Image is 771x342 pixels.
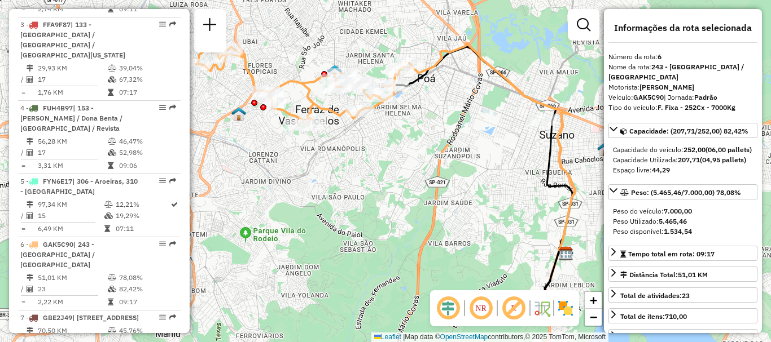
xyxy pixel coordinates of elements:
strong: [PERSON_NAME] [639,83,694,91]
i: Tempo total em rota [104,225,110,232]
td: 2,74 KM [37,3,107,15]
a: Peso: (5.465,46/7.000,00) 78,08% [608,184,757,199]
div: Peso Utilizado: [613,216,753,226]
td: 82,42% [119,283,176,295]
span: 51,01 KM [678,270,708,279]
span: Tempo total em rota: 09:17 [628,250,715,258]
a: Zoom in [585,292,602,309]
span: GAK5C90 [43,240,73,248]
span: Ocultar NR [467,295,494,322]
td: 97,34 KM [37,199,104,210]
em: Rota exportada [169,21,176,28]
i: Tempo total em rota [108,6,113,12]
a: Distância Total:51,01 KM [608,267,757,282]
i: Total de Atividades [27,149,33,156]
strong: 710,00 [665,312,687,321]
a: Total de itens:710,00 [608,308,757,323]
td: 39,04% [119,63,176,74]
td: 45,76% [119,325,176,336]
i: Rota otimizada [171,201,178,208]
td: = [20,223,26,234]
div: Capacidade do veículo: [613,145,753,155]
strong: (06,00 pallets) [706,145,752,154]
a: OpenStreetMap [440,333,488,341]
td: 29,93 KM [37,63,107,74]
span: | [403,333,405,341]
td: = [20,160,26,171]
i: Total de Atividades [27,286,33,292]
i: Total de Atividades [27,76,33,83]
span: Total de atividades: [620,291,690,300]
i: % de utilização do peso [108,138,116,145]
i: Distância Total [27,65,33,72]
div: Map data © contributors,© 2025 TomTom, Microsoft [371,332,608,342]
i: % de utilização do peso [108,274,116,281]
span: | [STREET_ADDRESS] [72,313,139,322]
div: Atividade não roteirizada - PASTELARIA COLONIAL [528,114,557,126]
a: Capacidade: (207,71/252,00) 82,42% [608,123,757,138]
strong: 243 - [GEOGRAPHIC_DATA] / [GEOGRAPHIC_DATA] [608,63,744,81]
i: Distância Total [27,138,33,145]
td: / [20,283,26,295]
td: 46,47% [119,136,176,147]
span: 7 - [20,313,139,322]
td: 70,50 KM [37,325,107,336]
img: 607 UDC Full Ferraz de Vasconcelos [327,64,342,79]
td: = [20,87,26,98]
strong: 23 [682,291,690,300]
div: Número da rota: [608,52,757,62]
td: / [20,210,26,221]
a: Tempo total em rota: 09:17 [608,246,757,261]
img: DS Teste [231,106,246,121]
td: 12,21% [115,199,170,210]
td: 17 [37,147,107,158]
td: = [20,296,26,308]
span: | 153 - [PERSON_NAME] / Dona Benta / [GEOGRAPHIC_DATA] / Revista [20,104,122,132]
strong: F. Fixa - 252Cx - 7000Kg [658,103,735,112]
td: 15 [37,210,104,221]
td: 78,08% [119,272,176,283]
span: Peso do veículo: [613,207,692,215]
div: Peso: (5.465,46/7.000,00) 78,08% [608,202,757,241]
i: % de utilização da cubagem [108,76,116,83]
strong: GAK5C90 [633,93,664,101]
strong: 44,29 [652,166,670,174]
em: Opções [159,21,166,28]
img: CDD Suzano [559,246,573,261]
div: Distância Total: [620,270,708,280]
div: Total de itens: [620,312,687,322]
td: = [20,3,26,15]
strong: Padrão [694,93,717,101]
i: Distância Total [27,274,33,281]
div: Veículo: [608,92,757,103]
td: 51,01 KM [37,272,107,283]
strong: 252,00 [684,145,706,154]
span: 4 - [20,104,122,132]
i: Distância Total [27,201,33,208]
span: FYN6E17 [43,177,72,185]
i: % de utilização do peso [104,201,113,208]
i: % de utilização do peso [108,327,116,334]
td: 09:17 [119,296,176,308]
a: Total de atividades:23 [608,287,757,303]
strong: 1.534,54 [664,227,692,236]
span: 5 - [20,177,138,196]
td: 17 [37,74,107,85]
img: 630 UDC Light WCL Jardim Santa Helena [597,142,612,157]
em: Rota exportada [169,241,176,247]
td: 3,31 KM [37,160,107,171]
i: % de utilização do peso [108,65,116,72]
strong: 207,71 [678,156,700,164]
span: GBE2J49 [43,313,72,322]
i: % de utilização da cubagem [104,212,113,219]
i: Tempo total em rota [108,162,113,169]
em: Opções [159,104,166,111]
td: 07:17 [119,87,176,98]
td: 56,28 KM [37,136,107,147]
strong: 6 [658,52,662,61]
span: FUH4B97 [43,104,73,112]
div: Capacidade: (207,71/252,00) 82,42% [608,140,757,180]
div: Nome da rota: [608,62,757,82]
a: Leaflet [374,333,401,341]
a: Zoom out [585,309,602,326]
